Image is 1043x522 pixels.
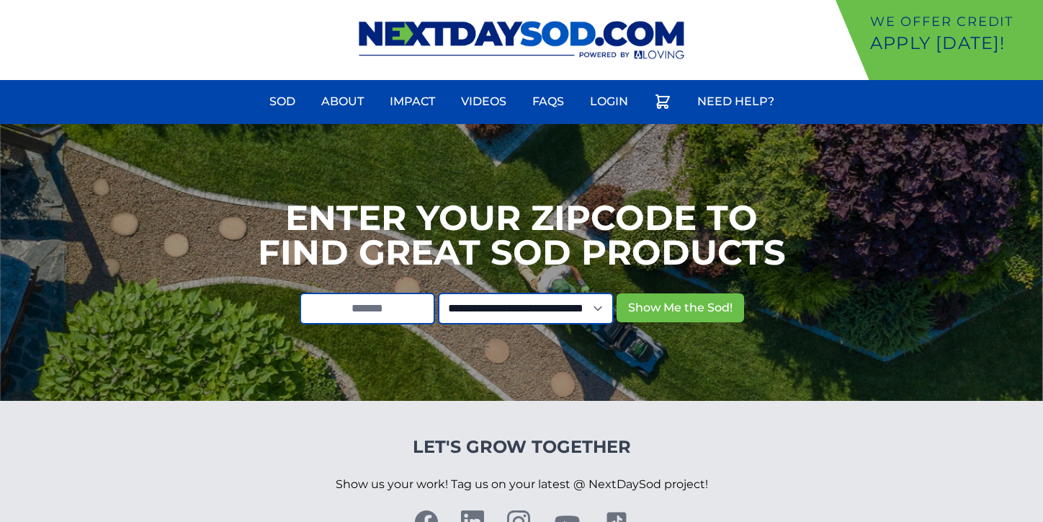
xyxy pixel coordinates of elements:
a: Login [581,84,637,119]
a: Impact [381,84,444,119]
button: Show Me the Sod! [617,293,744,322]
a: Sod [261,84,304,119]
h4: Let's Grow Together [336,435,708,459]
p: We offer Credit [870,12,1037,32]
a: About [313,84,372,119]
a: Need Help? [689,84,783,119]
p: Show us your work! Tag us on your latest @ NextDaySod project! [336,459,708,510]
p: Apply [DATE]! [870,32,1037,55]
h1: Enter your Zipcode to Find Great Sod Products [258,200,786,270]
a: Videos [452,84,515,119]
a: FAQs [524,84,573,119]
